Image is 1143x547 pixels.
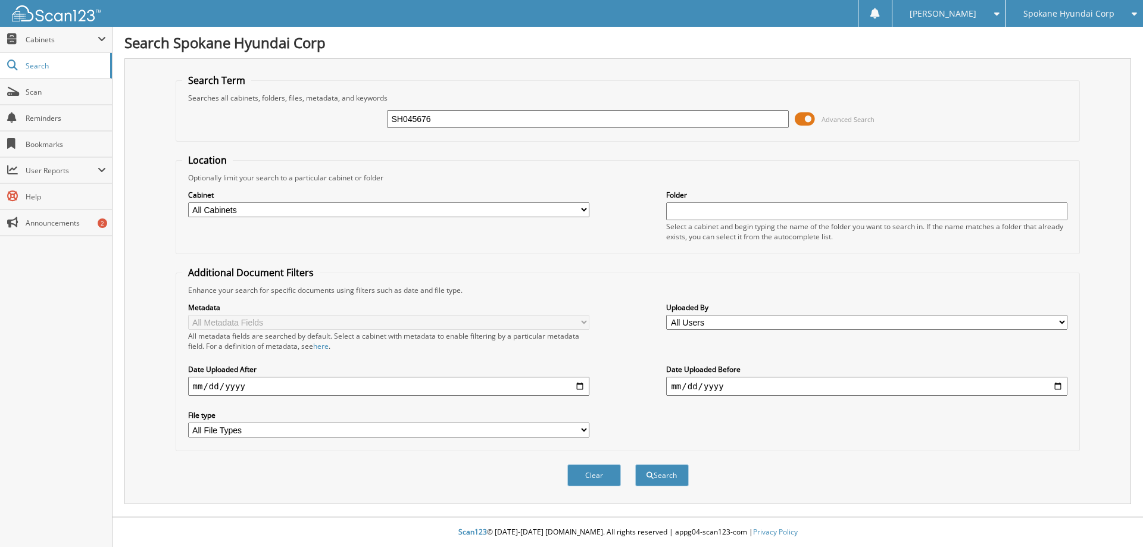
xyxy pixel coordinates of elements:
input: end [666,377,1067,396]
span: Advanced Search [822,115,875,124]
a: here [313,341,329,351]
span: Search [26,61,104,71]
div: Select a cabinet and begin typing the name of the folder you want to search in. If the name match... [666,221,1067,242]
label: Folder [666,190,1067,200]
div: 2 [98,218,107,228]
a: Privacy Policy [753,527,798,537]
input: start [188,377,589,396]
span: Bookmarks [26,139,106,149]
legend: Search Term [182,74,251,87]
img: scan123-logo-white.svg [12,5,101,21]
label: Date Uploaded After [188,364,589,374]
span: Reminders [26,113,106,123]
iframe: Chat Widget [1083,490,1143,547]
div: Enhance your search for specific documents using filters such as date and file type. [182,285,1074,295]
div: © [DATE]-[DATE] [DOMAIN_NAME]. All rights reserved | appg04-scan123-com | [113,518,1143,547]
label: Cabinet [188,190,589,200]
label: Date Uploaded Before [666,364,1067,374]
span: Scan123 [458,527,487,537]
legend: Additional Document Filters [182,266,320,279]
span: Cabinets [26,35,98,45]
button: Clear [567,464,621,486]
div: All metadata fields are searched by default. Select a cabinet with metadata to enable filtering b... [188,331,589,351]
div: Searches all cabinets, folders, files, metadata, and keywords [182,93,1074,103]
button: Search [635,464,689,486]
div: Optionally limit your search to a particular cabinet or folder [182,173,1074,183]
h1: Search Spokane Hyundai Corp [124,33,1131,52]
label: Uploaded By [666,302,1067,312]
legend: Location [182,154,233,167]
span: Announcements [26,218,106,228]
span: Scan [26,87,106,97]
span: User Reports [26,165,98,176]
span: Spokane Hyundai Corp [1023,10,1114,17]
label: File type [188,410,589,420]
span: [PERSON_NAME] [910,10,976,17]
span: Help [26,192,106,202]
label: Metadata [188,302,589,312]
